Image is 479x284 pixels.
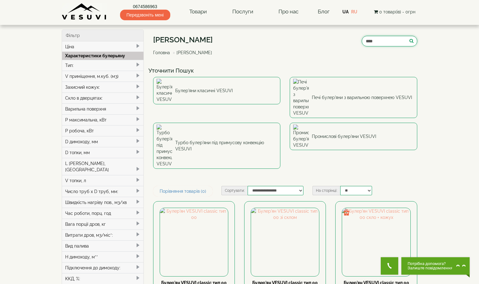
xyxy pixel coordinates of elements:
li: [PERSON_NAME] [171,50,212,56]
a: RU [351,9,357,14]
img: Булер'ян VESUVI classic тип 00 [160,208,228,276]
button: 0 товар(ів) - 0грн [372,8,417,15]
div: H димоходу, м** [62,251,143,262]
div: D димоходу, мм [62,136,143,147]
a: Булер'яни класичні VESUVI Булер'яни класичні VESUVI [153,77,281,104]
div: Швидкість нагріву пов., м3/хв [62,197,143,208]
span: Потрібна допомога? [408,262,453,266]
img: gift [343,209,350,215]
div: D топки, мм [62,147,143,158]
img: Печі булер'яни з варильною поверхнею VESUVI [293,79,309,116]
a: Головна [153,50,170,55]
div: P робоча, кВт [62,125,143,136]
div: P максимальна, кВт [62,114,143,125]
label: На сторінці: [312,186,340,195]
div: Захисний кожух: [62,82,143,92]
div: ККД, %: [62,273,143,284]
img: Булер'ян VESUVI classic тип 00 скло + кожух [342,208,410,276]
a: Печі булер'яни з варильною поверхнею VESUVI Печі булер'яни з варильною поверхнею VESUVI [290,77,417,118]
a: UA [342,9,349,14]
a: Товари [183,5,213,19]
button: Chat button [401,257,470,275]
img: Турбо булер'яни під примусову конвекцію VESUVI [157,125,172,167]
img: Булер'яни класичні VESUVI [157,79,172,102]
a: Про нас [272,5,305,19]
a: Послуги [226,5,259,19]
div: Тип: [62,60,143,71]
div: Вага порції дров, кг [62,219,143,230]
a: Промислові булер'яни VESUVI Промислові булер'яни VESUVI [290,123,417,150]
div: Ціна [62,41,143,52]
div: Фільтр [62,30,143,41]
span: Залиште повідомлення [408,266,453,270]
div: Число труб x D труб, мм: [62,186,143,197]
h1: [PERSON_NAME] [153,36,217,44]
div: Вид палива [62,240,143,251]
div: Підключення до димоходу: [62,262,143,273]
div: Витрати дров, м3/міс*: [62,230,143,240]
img: Булер'ян VESUVI classic тип 00 зі склом [251,208,319,276]
span: Передзвоніть мені [120,10,170,20]
div: Характеристики булерьяну [62,52,143,60]
a: 0674586963 [120,3,170,10]
div: V топки, л [62,175,143,186]
label: Сортувати: [221,186,248,195]
button: Get Call button [381,257,398,275]
h4: Уточнити Пошук [148,68,422,74]
a: Блог [318,8,330,15]
div: V приміщення, м.куб. (м3) [62,71,143,82]
img: Промислові булер'яни VESUVI [293,125,309,148]
div: Варильна поверхня [62,103,143,114]
span: 0 товар(ів) - 0грн [379,9,415,14]
img: Завод VESUVI [62,3,107,20]
div: Скло в дверцятах: [62,92,143,103]
a: Турбо булер'яни під примусову конвекцію VESUVI Турбо булер'яни під примусову конвекцію VESUVI [153,123,281,169]
div: Час роботи, порц. год [62,208,143,219]
a: Порівняння товарів (0) [153,186,213,196]
div: L [PERSON_NAME], [GEOGRAPHIC_DATA] [62,158,143,175]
